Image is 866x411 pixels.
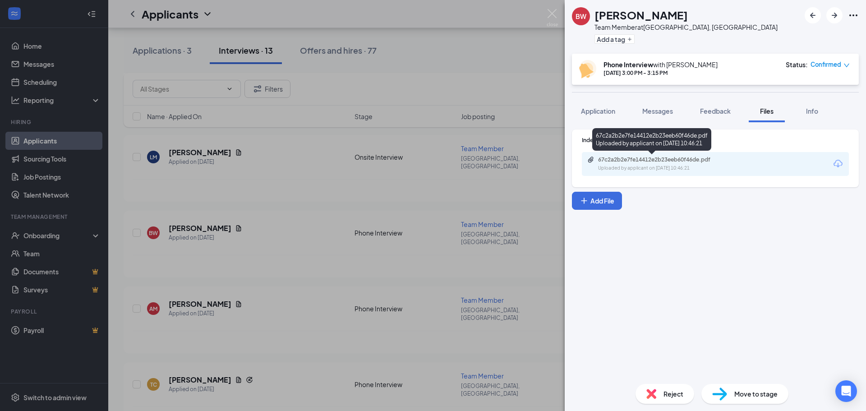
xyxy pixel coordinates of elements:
[835,380,857,402] div: Open Intercom Messenger
[576,12,586,21] div: BW
[598,156,724,163] div: 67c2a2b2e7fe14412e2b23eeb60f46de.pdf
[848,10,859,21] svg: Ellipses
[592,128,711,151] div: 67c2a2b2e7fe14412e2b23eeb60f46de.pdf Uploaded by applicant on [DATE] 10:46:21
[603,60,653,69] b: Phone Interview
[627,37,632,42] svg: Plus
[642,107,673,115] span: Messages
[786,60,808,69] div: Status :
[811,60,841,69] span: Confirmed
[829,10,840,21] svg: ArrowRight
[580,196,589,205] svg: Plus
[594,7,688,23] h1: [PERSON_NAME]
[603,69,718,77] div: [DATE] 3:00 PM - 3:15 PM
[572,192,622,210] button: Add FilePlus
[833,158,843,169] svg: Download
[587,156,733,172] a: Paperclip67c2a2b2e7fe14412e2b23eeb60f46de.pdfUploaded by applicant on [DATE] 10:46:21
[806,107,818,115] span: Info
[603,60,718,69] div: with [PERSON_NAME]
[594,23,778,32] div: Team Member at [GEOGRAPHIC_DATA], [GEOGRAPHIC_DATA]
[582,136,849,144] div: Indeed Resume
[700,107,731,115] span: Feedback
[663,389,683,399] span: Reject
[581,107,615,115] span: Application
[760,107,774,115] span: Files
[807,10,818,21] svg: ArrowLeftNew
[734,389,778,399] span: Move to stage
[587,156,594,163] svg: Paperclip
[598,165,733,172] div: Uploaded by applicant on [DATE] 10:46:21
[805,7,821,23] button: ArrowLeftNew
[594,34,635,44] button: PlusAdd a tag
[843,62,850,69] span: down
[826,7,843,23] button: ArrowRight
